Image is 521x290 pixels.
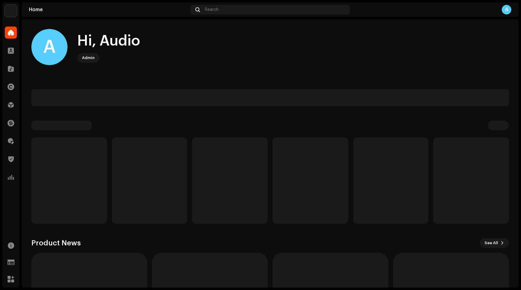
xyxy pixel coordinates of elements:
img: 27b131dc-3d3e-418c-8b90-e790972be9c0 [5,5,17,17]
div: A [502,5,511,14]
span: See All [485,237,498,249]
div: Hi, Audio [77,31,140,51]
h3: Product News [31,238,81,248]
span: Search [205,7,219,12]
div: A [31,29,68,65]
div: Home [29,7,188,12]
div: Admin [82,54,95,61]
button: See All [480,238,509,248]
